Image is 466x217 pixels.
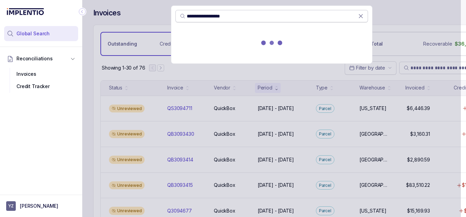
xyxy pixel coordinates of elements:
[4,51,78,66] button: Reconciliations
[6,201,76,211] button: User initials[PERSON_NAME]
[16,30,50,37] span: Global Search
[10,80,73,93] div: Credit Tracker
[16,55,53,62] span: Reconciliations
[6,201,16,211] span: User initials
[78,8,86,16] div: Collapse Icon
[20,203,58,209] p: [PERSON_NAME]
[10,68,73,80] div: Invoices
[4,67,78,94] div: Reconciliations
